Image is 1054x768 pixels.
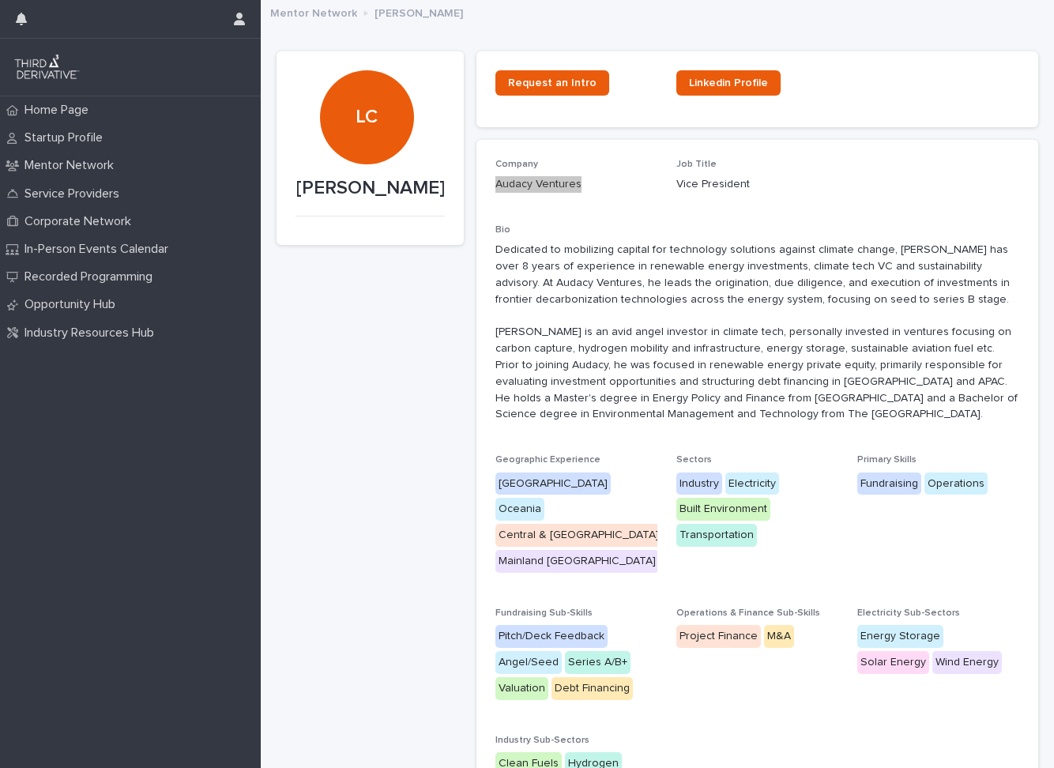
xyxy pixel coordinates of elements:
div: Angel/Seed [495,651,562,674]
p: Audacy Ventures [495,176,657,193]
div: M&A [764,625,794,648]
div: Project Finance [676,625,761,648]
span: Linkedin Profile [689,77,768,88]
p: In-Person Events Calendar [18,242,181,257]
div: Transportation [676,524,757,547]
p: Corporate Network [18,214,144,229]
span: Industry Sub-Sectors [495,736,589,745]
p: [PERSON_NAME] [295,177,445,200]
span: Job Title [676,160,717,169]
div: Built Environment [676,498,770,521]
p: Recorded Programming [18,269,165,284]
span: Primary Skills [857,455,917,465]
a: Linkedin Profile [676,70,781,96]
div: Central & [GEOGRAPHIC_DATA] [495,524,662,547]
p: Dedicated to mobilizing capital for technology solutions against climate change, [PERSON_NAME] ha... [495,242,1019,423]
p: Vice President [676,176,838,193]
div: [GEOGRAPHIC_DATA] [495,472,611,495]
span: Electricity Sub-Sectors [857,608,960,618]
span: Geographic Experience [495,455,600,465]
div: Mainland [GEOGRAPHIC_DATA] [495,550,659,573]
div: Industry [676,472,722,495]
p: Opportunity Hub [18,297,128,312]
p: Industry Resources Hub [18,326,167,341]
div: LC [320,12,414,129]
p: Home Page [18,103,101,118]
div: Oceania [495,498,544,521]
span: Request an Intro [508,77,597,88]
img: q0dI35fxT46jIlCv2fcp [13,51,81,83]
span: Sectors [676,455,712,465]
div: Valuation [495,677,548,700]
span: Fundraising Sub-Skills [495,608,593,618]
div: Solar Energy [857,651,929,674]
div: Energy Storage [857,625,943,648]
div: Fundraising [857,472,921,495]
div: Operations [924,472,988,495]
p: Service Providers [18,186,132,201]
span: Company [495,160,538,169]
div: Wind Energy [932,651,1002,674]
span: Bio [495,225,510,235]
p: Startup Profile [18,130,115,145]
a: Request an Intro [495,70,609,96]
p: Mentor Network [270,3,357,21]
div: Debt Financing [551,677,633,700]
span: Operations & Finance Sub-Skills [676,608,820,618]
p: Mentor Network [18,158,126,173]
div: Electricity [725,472,779,495]
div: Series A/B+ [565,651,631,674]
div: Pitch/Deck Feedback [495,625,608,648]
p: [PERSON_NAME] [375,3,463,21]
